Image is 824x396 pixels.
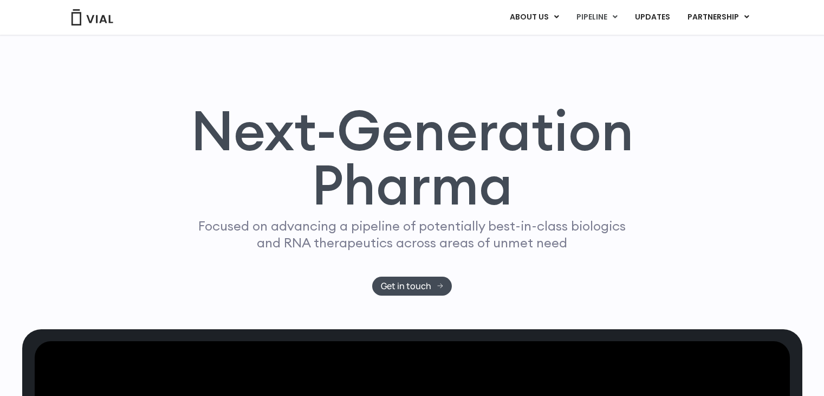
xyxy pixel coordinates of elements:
[568,8,626,27] a: PIPELINEMenu Toggle
[70,9,114,25] img: Vial Logo
[178,103,647,213] h1: Next-Generation Pharma
[372,277,452,296] a: Get in touch
[679,8,758,27] a: PARTNERSHIPMenu Toggle
[626,8,678,27] a: UPDATES
[501,8,567,27] a: ABOUT USMenu Toggle
[381,282,431,290] span: Get in touch
[194,218,631,251] p: Focused on advancing a pipeline of potentially best-in-class biologics and RNA therapeutics acros...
